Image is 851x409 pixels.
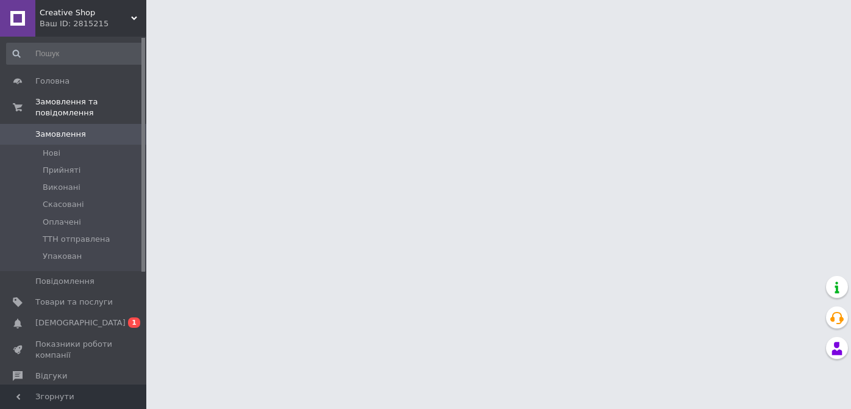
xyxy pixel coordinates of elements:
span: Скасовані [43,199,84,210]
span: ТТН отправлена [43,234,110,245]
span: Виконані [43,182,80,193]
span: 1 [128,317,140,328]
span: Нові [43,148,60,159]
span: Головна [35,76,69,87]
div: Ваш ID: 2815215 [40,18,146,29]
span: Показники роботи компанії [35,339,113,361]
span: [DEMOGRAPHIC_DATA] [35,317,126,328]
span: Оплачені [43,217,81,228]
span: Creative Shop [40,7,131,18]
span: Упакован [43,251,82,262]
span: Повідомлення [35,276,94,287]
span: Товари та послуги [35,297,113,308]
span: Замовлення [35,129,86,140]
span: Прийняті [43,165,80,176]
input: Пошук [6,43,144,65]
span: Замовлення та повідомлення [35,96,146,118]
span: Відгуки [35,371,67,382]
